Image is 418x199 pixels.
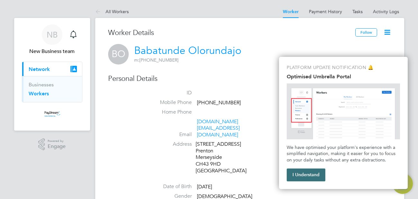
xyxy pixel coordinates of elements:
[147,131,192,138] label: Email
[22,48,82,55] span: New Business team
[309,9,342,14] a: Payment History
[147,141,192,148] label: Address
[48,144,66,149] span: Engage
[134,57,139,63] span: m:
[108,44,129,65] span: BO
[147,183,192,190] label: Date of Birth
[287,83,400,139] img: Updated Umbrella Navigation
[373,9,399,14] a: Activity Logs
[29,66,50,72] span: Network
[355,28,377,37] button: Follow
[287,144,400,163] p: We have optimised your platform's experience with a simplified navigation, making it easier for y...
[197,184,212,190] span: [DATE]
[108,28,355,38] h3: Worker Details
[41,109,63,119] img: paystream-logo-retina.png
[147,90,192,96] label: ID
[283,9,299,14] a: Worker
[287,74,400,80] h2: Optimised Umbrella Portal
[134,57,179,63] span: [PHONE_NUMBER]
[48,138,66,144] span: Powered by
[22,109,82,119] a: Go to home page
[108,74,391,83] h3: Personal Details
[196,141,257,174] div: [STREET_ADDRESS] Prenton Merseyside CH43 9HD [GEOGRAPHIC_DATA]
[95,9,129,14] a: All Workers
[22,24,82,55] a: Go to account details
[147,109,192,116] label: Home Phone
[29,91,49,97] a: Workers
[279,57,408,189] div: Improved Umbrella Portal
[14,18,90,131] nav: Main navigation
[47,30,58,39] span: NB
[29,82,54,88] a: Businesses
[134,44,241,57] a: Babatunde Olorundajo
[287,169,325,181] button: I Understand
[197,118,240,138] a: [DOMAIN_NAME][EMAIL_ADDRESS][DOMAIN_NAME]
[352,9,363,14] a: Tasks
[147,99,192,106] label: Mobile Phone
[287,65,400,71] p: PLATFORM UPDATE NOTIFICATION 🔔
[197,99,241,106] span: [PHONE_NUMBER]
